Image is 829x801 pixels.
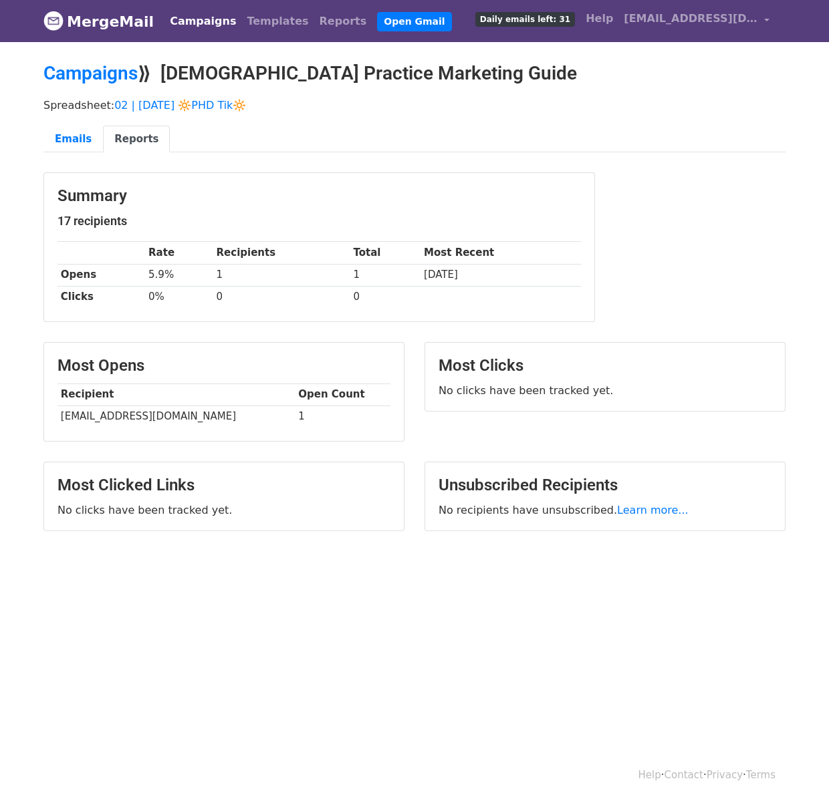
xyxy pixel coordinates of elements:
td: 1 [295,406,390,428]
span: [EMAIL_ADDRESS][DOMAIN_NAME] [624,11,757,27]
th: Most Recent [421,242,581,264]
img: MergeMail logo [43,11,64,31]
a: Daily emails left: 31 [470,5,580,32]
th: Recipient [57,383,295,406]
a: Open Gmail [377,12,451,31]
a: Contact [665,769,703,781]
h3: Most Clicks [439,356,772,375]
a: 02 | [DATE] 🔆PHD Tik🔆 [114,99,246,112]
th: Rate [145,242,213,264]
h3: Summary [57,186,581,206]
a: Help [638,769,661,781]
a: Campaigns [164,8,241,35]
p: Spreadsheet: [43,98,786,112]
td: 1 [350,264,421,286]
h2: ⟫ [DEMOGRAPHIC_DATA] Practice Marketing Guide [43,62,786,85]
a: Terms [746,769,776,781]
p: No recipients have unsubscribed. [439,503,772,517]
a: [EMAIL_ADDRESS][DOMAIN_NAME] [618,5,775,37]
h3: Most Clicked Links [57,476,390,495]
h5: 17 recipients [57,214,581,228]
span: Daily emails left: 31 [475,12,575,27]
td: 5.9% [145,264,213,286]
th: Opens [57,264,145,286]
td: [DATE] [421,264,581,286]
th: Clicks [57,286,145,308]
td: 0 [350,286,421,308]
a: MergeMail [43,7,154,35]
a: Reports [103,126,170,153]
p: No clicks have been tracked yet. [57,503,390,517]
th: Open Count [295,383,390,406]
a: Emails [43,126,103,153]
h3: Unsubscribed Recipients [439,476,772,495]
td: [EMAIL_ADDRESS][DOMAIN_NAME] [57,406,295,428]
th: Total [350,242,421,264]
a: Campaigns [43,62,138,84]
a: Privacy [707,769,743,781]
td: 0 [213,286,350,308]
a: Learn more... [617,504,689,516]
a: Templates [241,8,314,35]
th: Recipients [213,242,350,264]
a: Reports [314,8,372,35]
iframe: Chat Widget [762,737,829,801]
a: Help [580,5,618,32]
h3: Most Opens [57,356,390,375]
td: 1 [213,264,350,286]
p: No clicks have been tracked yet. [439,383,772,397]
td: 0% [145,286,213,308]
